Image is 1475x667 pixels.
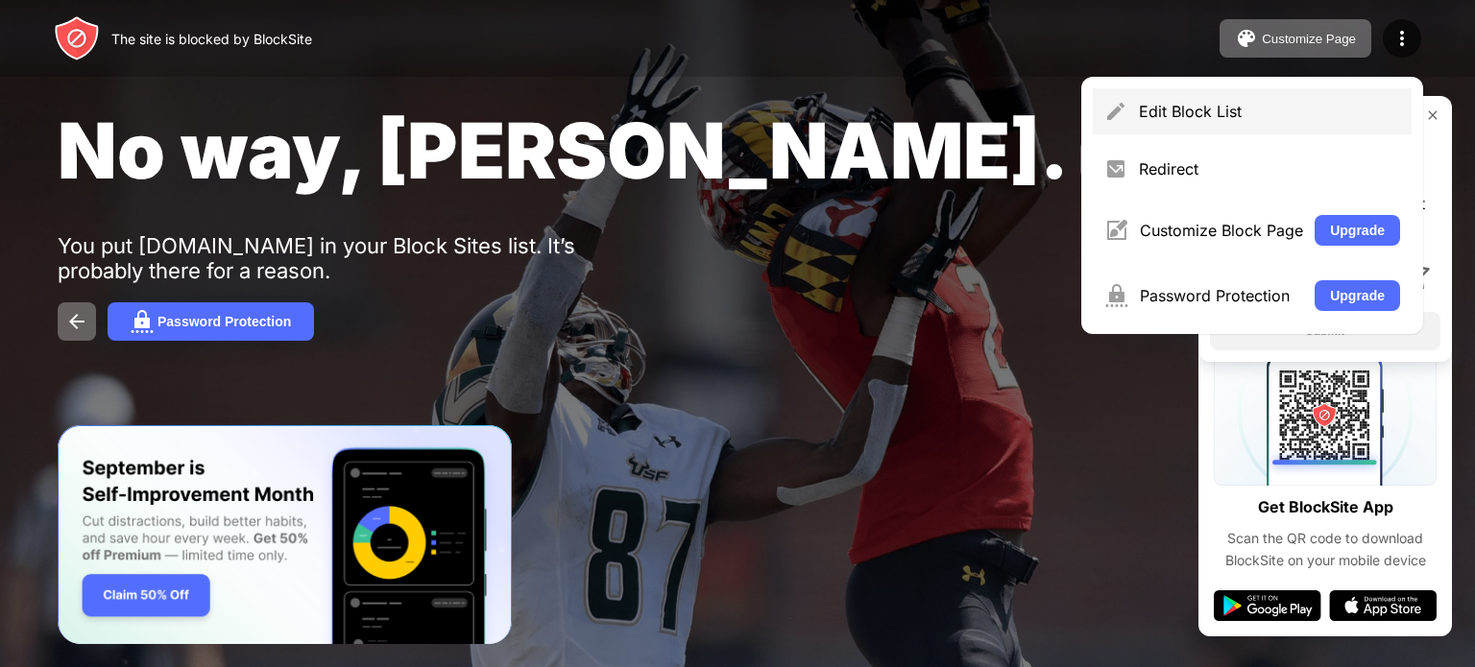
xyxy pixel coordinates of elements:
[1315,215,1400,246] button: Upgrade
[1214,528,1437,571] div: Scan the QR code to download BlockSite on your mobile device
[58,104,1069,197] span: No way, [PERSON_NAME].
[1220,19,1371,58] button: Customize Page
[65,310,88,333] img: back.svg
[1235,27,1258,50] img: pallet.svg
[58,425,512,645] iframe: Banner
[1214,590,1321,621] img: google-play.svg
[108,302,314,341] button: Password Protection
[1104,100,1127,123] img: menu-pencil.svg
[1258,493,1393,521] div: Get BlockSite App
[1390,27,1414,50] img: menu-icon.svg
[1329,590,1437,621] img: app-store.svg
[1104,284,1128,307] img: menu-password.svg
[1139,102,1400,121] div: Edit Block List
[1104,219,1128,242] img: menu-customize.svg
[1315,280,1400,311] button: Upgrade
[1262,32,1356,46] div: Customize Page
[1140,221,1303,240] div: Customize Block Page
[157,314,291,329] div: Password Protection
[54,15,100,61] img: header-logo.svg
[1140,286,1303,305] div: Password Protection
[1104,157,1127,180] img: menu-redirect.svg
[1139,159,1400,179] div: Redirect
[111,31,312,47] div: The site is blocked by BlockSite
[1425,107,1440,123] img: rate-us-close.svg
[58,233,651,283] div: You put [DOMAIN_NAME] in your Block Sites list. It’s probably there for a reason.
[131,310,154,333] img: password.svg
